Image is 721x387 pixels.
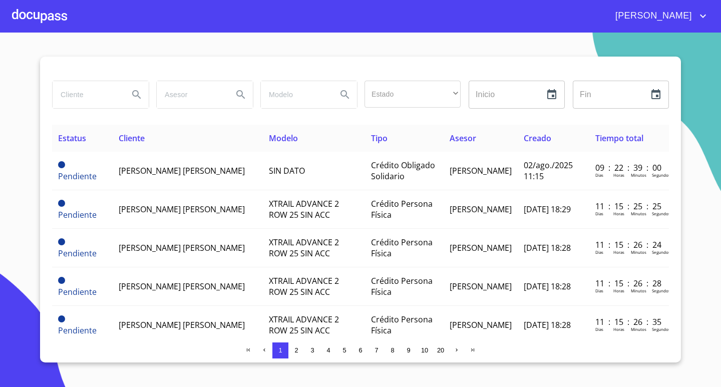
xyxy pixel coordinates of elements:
span: [PERSON_NAME] [PERSON_NAME] [119,242,245,253]
p: Horas [613,326,624,332]
span: Pendiente [58,209,97,220]
p: Minutos [631,288,646,293]
button: 7 [369,342,385,358]
p: Dias [595,211,603,216]
span: XTRAIL ADVANCE 2 ROW 25 SIN ACC [269,314,339,336]
p: Dias [595,326,603,332]
span: 10 [421,346,428,354]
p: 11 : 15 : 26 : 35 [595,316,663,327]
button: 2 [288,342,304,358]
p: Dias [595,288,603,293]
span: 3 [310,346,314,354]
span: 5 [342,346,346,354]
span: [PERSON_NAME] [PERSON_NAME] [119,204,245,215]
span: Pendiente [58,161,65,168]
input: search [53,81,121,108]
span: Pendiente [58,277,65,284]
span: 2 [294,346,298,354]
span: 1 [278,346,282,354]
button: 9 [401,342,417,358]
span: Crédito Persona Física [371,314,433,336]
p: 09 : 22 : 39 : 00 [595,162,663,173]
span: 02/ago./2025 11:15 [524,160,573,182]
p: 11 : 15 : 25 : 25 [595,201,663,212]
button: account of current user [608,8,709,24]
span: [PERSON_NAME] [PERSON_NAME] [119,165,245,176]
p: Minutos [631,326,646,332]
p: Horas [613,172,624,178]
span: Creado [524,133,551,144]
span: 4 [326,346,330,354]
span: Pendiente [58,200,65,207]
span: [DATE] 18:28 [524,281,571,292]
p: Segundos [652,249,670,255]
span: 7 [375,346,378,354]
span: XTRAIL ADVANCE 2 ROW 25 SIN ACC [269,275,339,297]
span: Pendiente [58,325,97,336]
span: 6 [358,346,362,354]
p: Minutos [631,249,646,255]
span: Crédito Obligado Solidario [371,160,435,182]
p: Segundos [652,172,670,178]
span: XTRAIL ADVANCE 2 ROW 25 SIN ACC [269,237,339,259]
p: 11 : 15 : 26 : 24 [595,239,663,250]
span: [PERSON_NAME] [450,165,512,176]
span: Estatus [58,133,86,144]
button: 6 [352,342,369,358]
span: Pendiente [58,171,97,182]
span: [PERSON_NAME] [450,281,512,292]
p: Minutos [631,211,646,216]
button: 4 [320,342,336,358]
button: 20 [433,342,449,358]
span: [PERSON_NAME] [608,8,697,24]
p: Horas [613,211,624,216]
span: 20 [437,346,444,354]
p: Horas [613,249,624,255]
button: 1 [272,342,288,358]
span: [DATE] 18:28 [524,242,571,253]
button: 10 [417,342,433,358]
span: [DATE] 18:29 [524,204,571,215]
span: Pendiente [58,248,97,259]
div: ​ [365,81,461,108]
p: Segundos [652,288,670,293]
p: Segundos [652,326,670,332]
p: Segundos [652,211,670,216]
span: Pendiente [58,286,97,297]
span: Asesor [450,133,476,144]
span: Crédito Persona Física [371,237,433,259]
button: Search [125,83,149,107]
span: Crédito Persona Física [371,198,433,220]
p: Dias [595,249,603,255]
button: Search [229,83,253,107]
p: 11 : 15 : 26 : 28 [595,278,663,289]
input: search [261,81,329,108]
span: Pendiente [58,315,65,322]
span: [PERSON_NAME] [450,319,512,330]
span: SIN DATO [269,165,305,176]
span: Modelo [269,133,298,144]
span: [PERSON_NAME] [PERSON_NAME] [119,281,245,292]
span: Cliente [119,133,145,144]
span: Tipo [371,133,388,144]
p: Horas [613,288,624,293]
span: [PERSON_NAME] [450,204,512,215]
span: [PERSON_NAME] [PERSON_NAME] [119,319,245,330]
button: 5 [336,342,352,358]
span: 9 [407,346,410,354]
span: 8 [391,346,394,354]
span: [PERSON_NAME] [450,242,512,253]
span: XTRAIL ADVANCE 2 ROW 25 SIN ACC [269,198,339,220]
span: Pendiente [58,238,65,245]
span: Crédito Persona Física [371,275,433,297]
button: Search [333,83,357,107]
button: 3 [304,342,320,358]
span: Tiempo total [595,133,643,144]
button: 8 [385,342,401,358]
p: Minutos [631,172,646,178]
input: search [157,81,225,108]
span: [DATE] 18:28 [524,319,571,330]
p: Dias [595,172,603,178]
